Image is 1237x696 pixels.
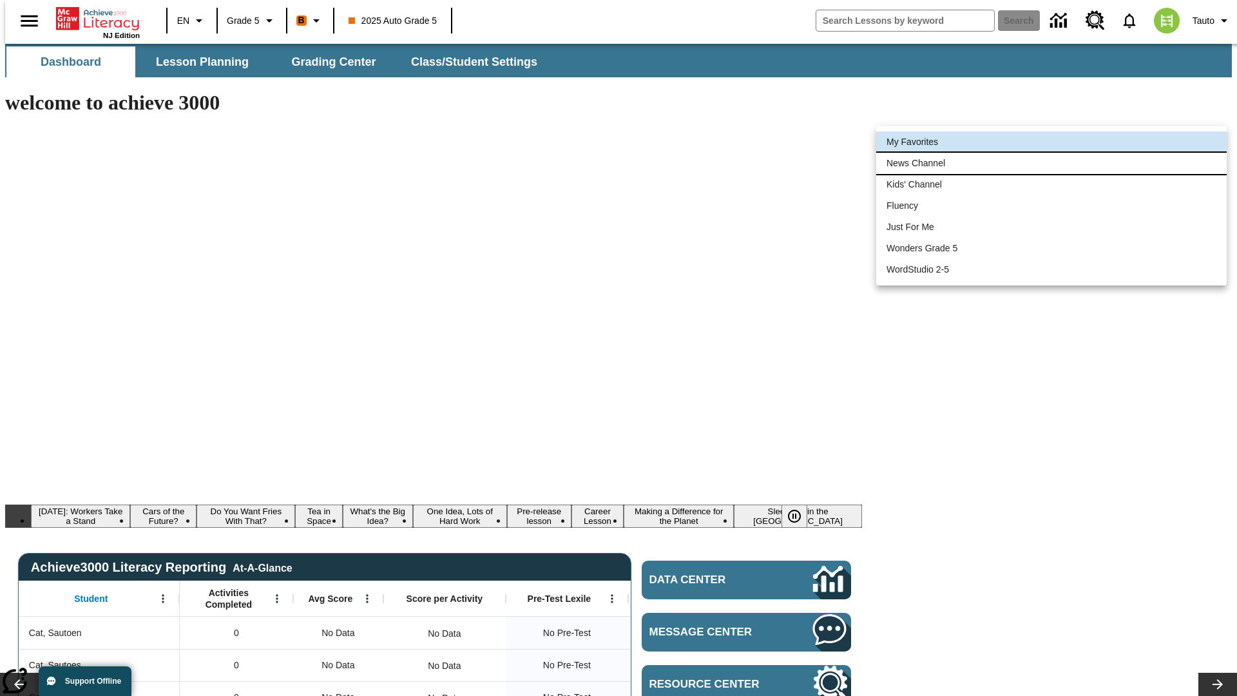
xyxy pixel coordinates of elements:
[876,131,1227,153] li: My Favorites
[876,217,1227,238] li: Just For Me
[876,259,1227,280] li: WordStudio 2-5
[876,195,1227,217] li: Fluency
[876,174,1227,195] li: Kids' Channel
[876,153,1227,174] li: News Channel
[876,238,1227,259] li: Wonders Grade 5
